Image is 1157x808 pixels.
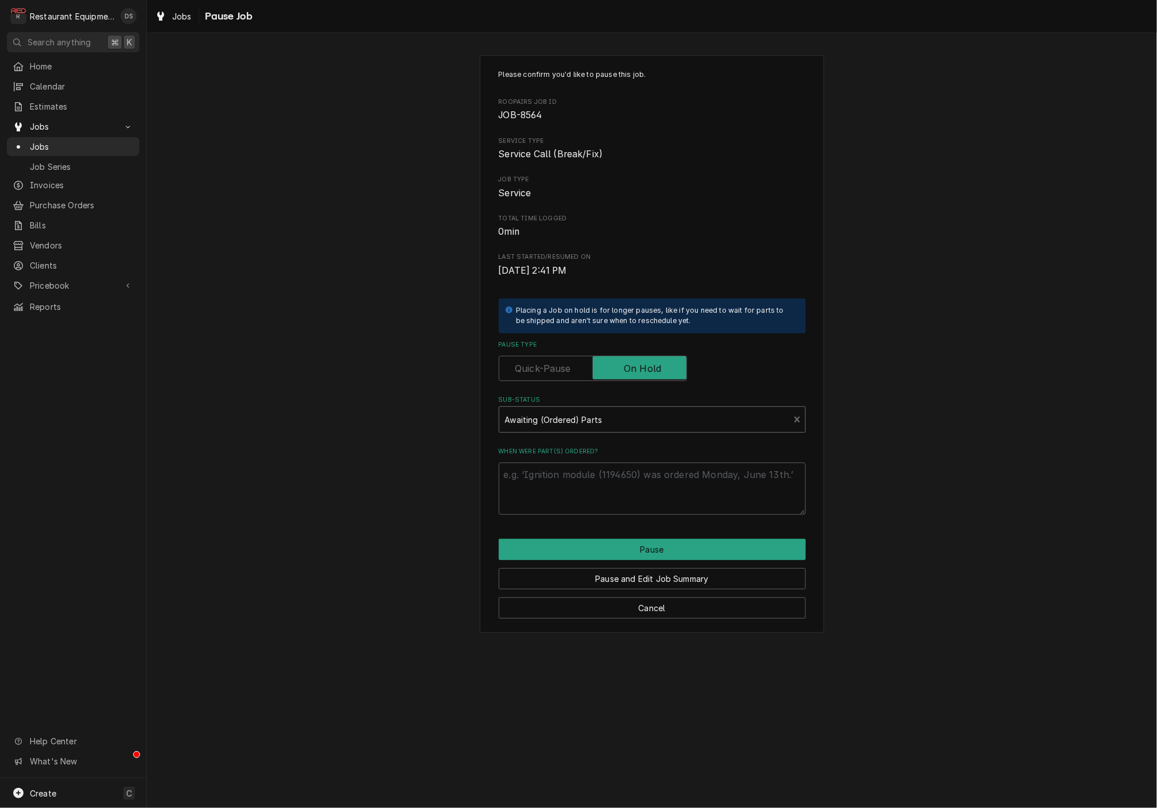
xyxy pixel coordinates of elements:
[499,187,806,200] span: Job Type
[7,57,139,76] a: Home
[499,108,806,122] span: Roopairs Job ID
[499,214,806,239] div: Total Time Logged
[499,175,806,200] div: Job Type
[499,265,567,276] span: [DATE] 2:41 PM
[499,69,806,80] p: Please confirm you'd like to pause this job.
[499,137,806,146] span: Service Type
[127,36,132,48] span: K
[499,98,806,107] span: Roopairs Job ID
[172,10,192,22] span: Jobs
[30,100,134,112] span: Estimates
[126,787,132,799] span: C
[28,36,91,48] span: Search anything
[499,188,531,199] span: Service
[499,225,806,239] span: Total Time Logged
[150,7,196,26] a: Jobs
[499,568,806,589] button: Pause and Edit Job Summary
[10,8,26,24] div: Restaurant Equipment Diagnostics's Avatar
[499,589,806,619] div: Button Group Row
[499,539,806,560] div: Button Group Row
[499,252,806,277] div: Last Started/Resumed On
[7,196,139,215] a: Purchase Orders
[7,236,139,255] a: Vendors
[499,69,806,515] div: Job Pause Form
[480,55,824,634] div: Job Pause
[7,77,139,96] a: Calendar
[7,176,139,195] a: Invoices
[499,264,806,278] span: Last Started/Resumed On
[499,340,806,349] label: Pause Type
[30,161,134,173] span: Job Series
[111,36,119,48] span: ⌘
[7,117,139,136] a: Go to Jobs
[7,157,139,176] a: Job Series
[499,175,806,184] span: Job Type
[30,279,117,292] span: Pricebook
[30,60,134,72] span: Home
[30,735,133,747] span: Help Center
[30,179,134,191] span: Invoices
[7,276,139,295] a: Go to Pricebook
[7,137,139,156] a: Jobs
[30,301,134,313] span: Reports
[499,539,806,560] button: Pause
[499,560,806,589] div: Button Group Row
[30,80,134,92] span: Calendar
[10,8,26,24] div: R
[7,97,139,116] a: Estimates
[499,214,806,223] span: Total Time Logged
[499,226,520,237] span: 0min
[499,395,806,433] div: Sub-Status
[30,10,114,22] div: Restaurant Equipment Diagnostics
[7,752,139,771] a: Go to What's New
[499,597,806,619] button: Cancel
[30,239,134,251] span: Vendors
[30,755,133,767] span: What's New
[499,340,806,381] div: Pause Type
[499,98,806,122] div: Roopairs Job ID
[7,732,139,751] a: Go to Help Center
[7,32,139,52] button: Search anything⌘K
[499,147,806,161] span: Service Type
[499,149,603,160] span: Service Call (Break/Fix)
[30,141,134,153] span: Jobs
[499,447,806,456] label: When were part(s) ordered?
[7,216,139,235] a: Bills
[201,9,253,24] span: Pause Job
[30,259,134,271] span: Clients
[499,447,806,515] div: When were part(s) ordered?
[30,199,134,211] span: Purchase Orders
[30,219,134,231] span: Bills
[121,8,137,24] div: Derek Stewart's Avatar
[7,256,139,275] a: Clients
[499,539,806,619] div: Button Group
[499,137,806,161] div: Service Type
[121,8,137,24] div: DS
[516,305,794,327] div: Placing a Job on hold is for longer pauses, like if you need to wait for parts to be shipped and ...
[7,297,139,316] a: Reports
[499,110,542,121] span: JOB-8564
[499,252,806,262] span: Last Started/Resumed On
[30,788,56,798] span: Create
[499,395,806,405] label: Sub-Status
[30,121,117,133] span: Jobs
